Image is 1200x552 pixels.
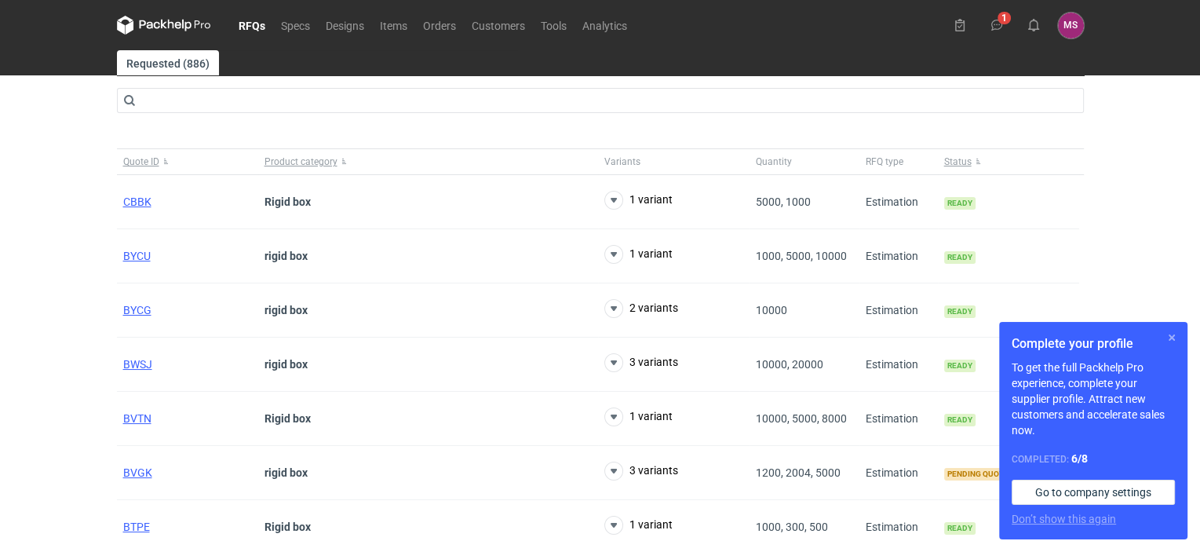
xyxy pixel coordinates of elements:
[944,251,976,264] span: Ready
[123,358,152,371] a: BWSJ
[1071,452,1088,465] strong: 6 / 8
[859,229,938,283] div: Estimation
[984,13,1009,38] button: 1
[318,16,372,35] a: Designs
[123,304,151,316] a: BYCG
[123,466,152,479] a: BVGK
[264,358,308,371] strong: rigid box
[604,245,673,264] button: 1 variant
[264,466,308,479] strong: rigid box
[123,196,151,208] a: CBBK
[1012,511,1116,527] button: Don’t show this again
[117,16,211,35] svg: Packhelp Pro
[944,155,972,168] span: Status
[464,16,533,35] a: Customers
[117,149,258,174] button: Quote ID
[604,299,678,318] button: 2 variants
[859,175,938,229] div: Estimation
[604,462,678,481] button: 3 variants
[372,16,415,35] a: Items
[264,412,311,425] strong: Rigid box
[756,155,792,168] span: Quantity
[756,358,823,371] span: 10000, 20000
[273,16,318,35] a: Specs
[866,155,903,168] span: RFQ type
[264,304,308,316] strong: rigid box
[117,50,219,75] a: Requested (886)
[264,196,311,208] strong: Rigid box
[604,408,673,426] button: 1 variant
[944,414,976,426] span: Ready
[604,155,640,168] span: Variants
[859,283,938,338] div: Estimation
[756,412,847,425] span: 10000, 5000, 8000
[604,516,673,535] button: 1 variant
[944,360,976,372] span: Ready
[1012,480,1175,505] a: Go to company settings
[938,149,1079,174] button: Status
[756,466,841,479] span: 1200, 2004, 5000
[123,412,151,425] a: BVTN
[944,468,1029,481] span: Pending quotation
[604,191,673,210] button: 1 variant
[944,305,976,318] span: Ready
[123,521,150,533] a: BTPE
[1058,13,1084,38] div: Mieszko Stefko
[231,16,273,35] a: RFQs
[1012,360,1175,438] p: To get the full Packhelp Pro experience, complete your supplier profile. Attract new customers an...
[264,155,337,168] span: Product category
[859,338,938,392] div: Estimation
[604,353,678,372] button: 3 variants
[1058,13,1084,38] button: MS
[859,392,938,446] div: Estimation
[1012,451,1175,467] div: Completed:
[123,250,151,262] a: BYCU
[1012,334,1175,353] h1: Complete your profile
[264,521,311,533] strong: Rigid box
[756,304,787,316] span: 10000
[533,16,574,35] a: Tools
[264,250,308,262] strong: rigid box
[258,149,598,174] button: Product category
[574,16,635,35] a: Analytics
[756,521,828,533] span: 1000, 300, 500
[415,16,464,35] a: Orders
[756,250,847,262] span: 1000, 5000, 10000
[944,197,976,210] span: Ready
[756,196,811,208] span: 5000, 1000
[859,446,938,500] div: Estimation
[123,155,159,168] span: Quote ID
[1162,328,1181,347] button: Skip for now
[944,522,976,535] span: Ready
